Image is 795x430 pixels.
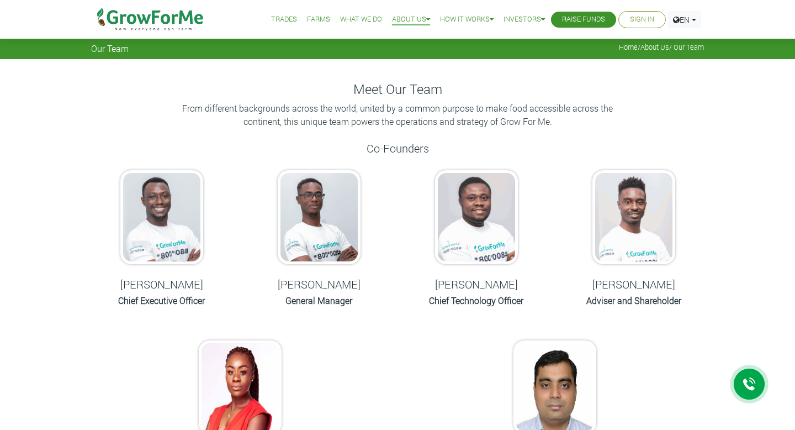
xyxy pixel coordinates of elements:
a: Farms [307,14,330,25]
img: growforme image [120,170,203,264]
h6: Chief Executive Officer [97,295,226,306]
span: / / Our Team [619,43,704,51]
h5: Co-Founders [91,141,704,155]
a: Raise Funds [562,14,605,25]
h6: General Manager [254,295,384,306]
a: About Us [392,14,430,25]
a: What We Do [340,14,382,25]
a: About Us [640,43,669,51]
a: Home [619,43,638,51]
h4: Meet Our Team [91,81,704,97]
img: growforme image [592,170,675,264]
h5: [PERSON_NAME] [254,277,384,291]
h5: [PERSON_NAME] [411,277,541,291]
p: From different backgrounds across the world, united by a common purpose to make food accessible a... [177,102,618,128]
img: growforme image [278,170,361,264]
h6: Adviser and Shareholder [569,295,698,306]
a: Sign In [630,14,654,25]
a: How it Works [440,14,494,25]
a: Trades [271,14,297,25]
img: growforme image [435,170,518,264]
h5: [PERSON_NAME] [569,277,698,291]
a: EN [668,11,701,28]
a: Investors [504,14,545,25]
h6: Chief Technology Officer [411,295,541,306]
span: Our Team [91,43,129,54]
h5: [PERSON_NAME] [97,277,226,291]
